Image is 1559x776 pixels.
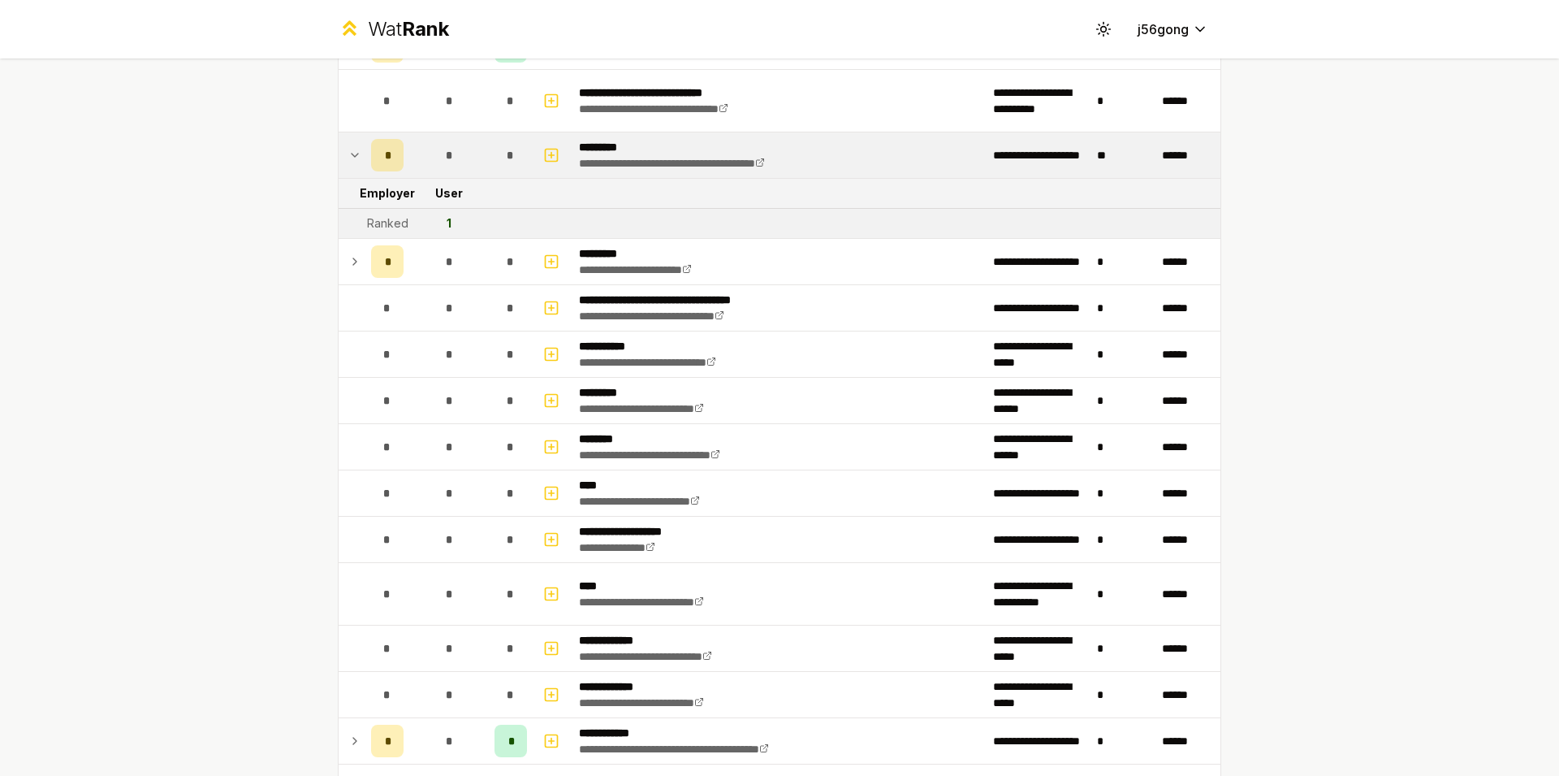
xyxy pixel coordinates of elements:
[367,215,408,232] div: Ranked
[365,179,410,208] td: Employer
[1125,15,1221,44] button: j56gong
[1138,20,1189,39] span: j56gong
[368,16,449,42] div: Wat
[402,17,449,41] span: Rank
[338,16,449,42] a: WatRank
[410,179,488,208] td: User
[447,215,451,232] div: 1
